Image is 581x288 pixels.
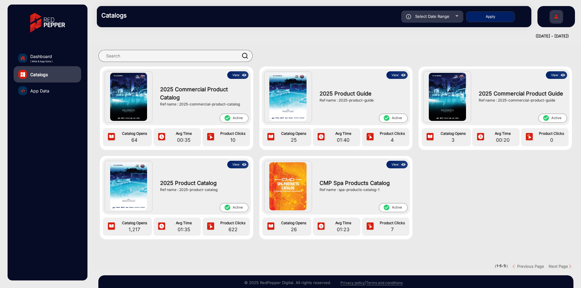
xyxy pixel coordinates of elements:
[328,136,359,144] span: 01:40
[101,12,186,19] h3: Catalogs
[328,226,359,233] span: 01:23
[466,11,515,22] button: Apply
[168,220,199,226] span: Avg Time
[217,131,248,136] span: Product Clicks
[386,71,408,79] button: Viewicon
[21,72,25,77] img: catalog
[550,7,563,28] img: Sign%20Up.svg
[269,162,307,210] img: CMP Spa Products Catalog
[14,66,81,83] a: Catalogs
[168,131,199,136] span: Avg Time
[241,72,248,79] img: icon
[30,60,53,63] span: ( Web & App Data )
[241,161,248,168] img: icon
[479,98,564,103] div: Ref name : 2025-commercial-product-guide
[118,136,150,144] span: 64
[320,98,405,103] div: Ref name : 2025-product-guide
[278,131,310,136] span: Catalog Opens
[320,89,405,98] span: 2025 Product Guide
[317,222,326,231] img: icon
[160,179,245,187] span: 2025 Product Catalog
[242,53,248,59] img: prodSearch.svg
[538,114,567,123] span: Active
[366,133,375,142] img: icon
[543,115,549,121] mat-icon: check_circle
[400,72,407,79] img: icon
[536,136,567,144] span: 0
[340,280,365,285] a: Privacy policy
[365,280,366,285] a: |
[30,53,53,60] span: Dashboard
[278,136,310,144] span: 25
[328,220,359,226] span: Avg Time
[479,89,564,98] span: 2025 Commercial Product Guide
[386,161,408,168] button: Viewicon
[320,187,405,193] div: Ref name : spa-products-catalog-1
[278,226,310,233] span: 26
[377,220,408,226] span: Product Clicks
[495,264,508,269] pre: ( / )
[536,131,567,136] span: Product Clicks
[437,136,469,144] span: 3
[160,102,245,107] div: Ref name : 2025-commercial-product-catalog
[26,8,69,38] img: vmg-logo
[379,203,408,212] span: Active
[568,264,573,269] img: Next button
[107,133,116,142] img: icon
[244,280,331,285] small: © 2025 RedPepper Digital. All rights reserved.
[525,133,534,142] img: icon
[118,131,150,136] span: Catalog Opens
[400,161,407,168] img: icon
[383,115,390,121] mat-icon: check_circle
[227,71,248,79] button: Viewicon
[383,204,390,211] mat-icon: check_circle
[437,131,469,136] span: Catalog Opens
[517,264,544,269] strong: Previous Page
[220,114,248,123] span: Active
[546,71,567,79] button: Viewicon
[269,73,307,121] img: 2025 Product Guide
[377,226,408,233] span: 7
[220,203,248,212] span: Active
[217,220,248,226] span: Product Clicks
[224,204,231,211] mat-icon: check_circle
[30,88,49,94] span: App Data
[206,133,215,142] img: icon
[429,73,466,121] img: 2025 Commercial Product Guide
[157,133,166,142] img: icon
[266,133,275,142] img: icon
[217,136,248,144] span: 10
[118,220,150,226] span: Catalog Opens
[377,131,408,136] span: Product Clicks
[379,114,408,123] span: Active
[227,161,248,168] button: Viewicon
[168,226,199,233] span: 01:35
[487,136,518,144] span: 00:20
[110,162,147,210] img: 2025 Product Catalog
[513,264,517,269] img: previous button
[266,222,275,231] img: icon
[14,50,81,66] a: Dashboard( Web & App Data )
[160,85,245,102] span: 2025 Commercial Product Catalog
[160,187,245,193] div: Ref name : 2025-product-catalog
[366,280,403,285] a: Terms and conditions
[504,264,506,268] strong: 5
[206,222,215,231] img: icon
[560,72,566,79] img: icon
[98,50,253,62] input: Search
[14,83,81,99] a: App Data
[278,220,310,226] span: Catalog Opens
[21,89,25,93] img: catalog
[317,133,326,142] img: icon
[487,131,518,136] span: Avg Time
[366,222,375,231] img: icon
[377,136,408,144] span: 4
[425,133,435,142] img: icon
[20,55,25,61] img: home
[320,179,405,187] span: CMP Spa Products Catalog
[406,14,411,19] img: icon
[30,71,48,78] span: Catalogs
[110,73,147,121] img: 2025 Commercial Product Catalog
[118,226,150,233] span: 1,217
[107,222,116,231] img: icon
